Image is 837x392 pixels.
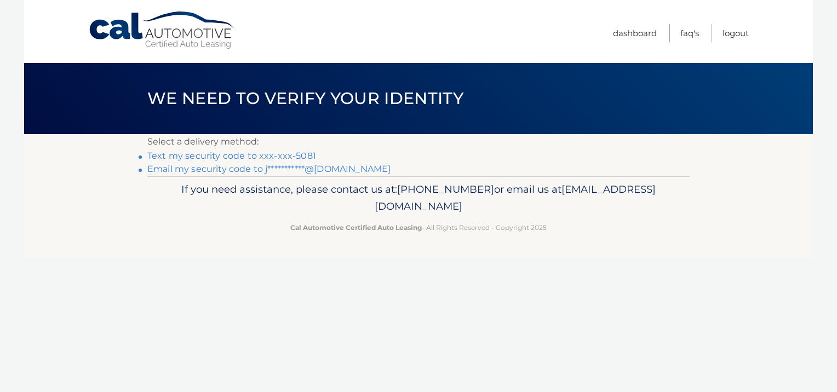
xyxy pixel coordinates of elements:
p: Select a delivery method: [147,134,690,149]
a: FAQ's [680,24,699,42]
strong: Cal Automotive Certified Auto Leasing [290,223,422,232]
span: We need to verify your identity [147,88,463,108]
a: Cal Automotive [88,11,236,50]
p: If you need assistance, please contact us at: or email us at [154,181,683,216]
a: Dashboard [613,24,657,42]
span: [PHONE_NUMBER] [397,183,494,195]
p: - All Rights Reserved - Copyright 2025 [154,222,683,233]
a: Text my security code to xxx-xxx-5081 [147,151,316,161]
a: Logout [723,24,749,42]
